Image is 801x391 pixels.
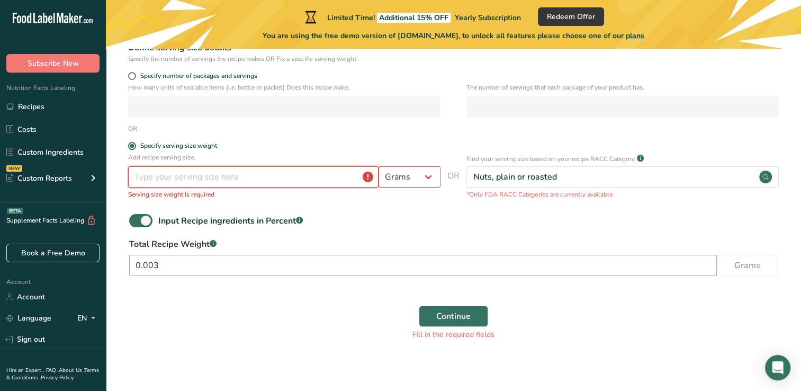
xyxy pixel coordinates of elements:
[6,309,51,327] a: Language
[46,367,59,374] a: FAQ .
[473,171,557,183] div: Nuts, plain or roasted
[377,13,451,23] span: Additional 15% OFF
[28,58,79,69] span: Subscribe Now
[136,72,257,80] span: Specify number of packages and servings
[7,208,23,214] div: BETA
[303,11,521,23] div: Limited Time!
[128,124,137,134] div: OR
[128,166,379,188] input: Type your serving size here
[6,54,100,73] button: Subscribe Now
[419,306,488,327] button: Continue
[6,367,44,374] a: Hire an Expert .
[59,367,84,374] a: About Us .
[547,11,595,22] span: Redeem Offer
[6,165,22,172] div: NEW
[626,31,644,41] span: plans
[466,83,779,92] p: The number of servings that each package of your product has.
[734,259,760,272] span: Grams
[128,54,440,64] div: Specify the number of servings the recipe makes OR Fix a specific serving weight
[140,142,217,150] div: Specify serving size weight
[717,255,778,276] button: Grams
[263,30,644,41] span: You are using the free demo version of [DOMAIN_NAME], to unlock all features please choose one of...
[466,190,779,199] p: *Only FDA RACC Categories are currently available
[6,367,99,381] a: Terms & Conditions .
[41,374,74,381] a: Privacy Policy
[77,312,100,325] div: EN
[466,154,635,164] p: Find your serving size based on your recipe RACC Category
[128,153,440,162] p: Add recipe serving size.
[455,13,521,23] span: Yearly Subscription
[129,329,778,340] div: Fill in the required fields
[6,173,72,184] div: Custom Reports
[447,170,460,206] span: OR
[128,190,440,199] p: Serving size weight is required
[6,244,100,262] a: Book a Free Demo
[538,7,604,26] button: Redeem Offer
[765,355,790,380] div: Open Intercom Messenger
[128,83,440,92] p: How many units of sealable items (i.e. bottle or packet) Does this recipe make.
[129,238,778,251] label: Total Recipe Weight
[436,310,471,323] span: Continue
[158,215,303,227] div: Input Recipe ingredients in Percent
